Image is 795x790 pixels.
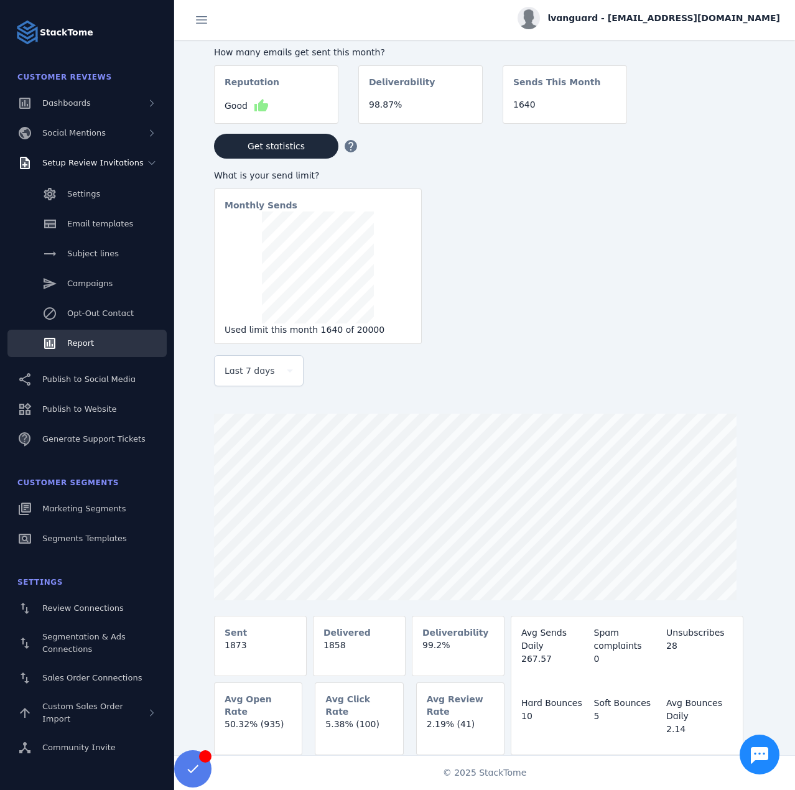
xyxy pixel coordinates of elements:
div: 267.57 [521,653,588,666]
div: Unsubscribes [666,626,733,639]
div: 10 [521,710,588,723]
mat-card-content: 1640 [503,98,626,121]
mat-card-content: 1873 [215,639,306,662]
mat-card-subtitle: Deliverability [422,626,489,639]
span: Subject lines [67,249,119,258]
span: Good [225,100,248,113]
span: Customer Segments [17,478,119,487]
span: Opt-Out Contact [67,309,134,318]
mat-card-content: 1858 [314,639,405,662]
span: Review Connections [42,603,124,613]
div: Hard Bounces [521,697,588,710]
span: Email templates [67,219,133,228]
span: Segmentation & Ads Connections [42,632,126,654]
a: Report [7,330,167,357]
a: Publish to Social Media [7,366,167,393]
a: Opt-Out Contact [7,300,167,327]
button: lvanguard - [EMAIL_ADDRESS][DOMAIN_NAME] [518,7,780,29]
span: Generate Support Tickets [42,434,146,444]
a: Publish to Website [7,396,167,423]
div: 98.87% [369,98,472,111]
span: Report [67,338,94,348]
div: Used limit this month 1640 of 20000 [225,323,411,337]
span: Get statistics [248,142,305,151]
strong: StackTome [40,26,93,39]
a: Marketing Segments [7,495,167,523]
mat-card-subtitle: Avg Open Rate [225,693,292,718]
span: Social Mentions [42,128,106,137]
a: Segmentation & Ads Connections [7,625,167,662]
span: Marketing Segments [42,504,126,513]
div: 28 [666,639,733,653]
mat-icon: thumb_up [254,98,269,113]
a: Settings [7,180,167,208]
div: How many emails get sent this month? [214,46,627,59]
span: Last 7 days [225,363,275,378]
mat-card-content: 5.38% (100) [315,718,402,741]
span: Sales Order Connections [42,673,142,682]
span: Publish to Website [42,404,116,414]
div: 0 [594,653,661,666]
div: 5 [594,710,661,723]
div: Avg Bounces Daily [666,697,733,723]
span: Segments Templates [42,534,127,543]
span: Campaigns [67,279,113,288]
a: Subject lines [7,240,167,267]
mat-card-content: 99.2% [412,639,504,662]
mat-card-subtitle: Avg Click Rate [325,693,393,718]
mat-card-subtitle: Avg Review Rate [427,693,494,718]
span: Customer Reviews [17,73,112,81]
mat-card-subtitle: Reputation [225,76,279,98]
mat-card-subtitle: Delivered [323,626,371,639]
div: Spam complaints [594,626,661,653]
div: What is your send limit? [214,169,422,182]
button: Get statistics [214,134,338,159]
div: Soft Bounces [594,697,661,710]
span: Publish to Social Media [42,374,136,384]
a: Segments Templates [7,525,167,552]
span: Dashboards [42,98,91,108]
span: lvanguard - [EMAIL_ADDRESS][DOMAIN_NAME] [547,12,780,25]
a: Email templates [7,210,167,238]
a: Generate Support Tickets [7,425,167,453]
img: profile.jpg [518,7,540,29]
mat-card-subtitle: Sends This Month [513,76,600,98]
mat-card-subtitle: Monthly Sends [225,199,297,211]
span: Setup Review Invitations [42,158,144,167]
div: 2.14 [666,723,733,736]
span: Settings [67,189,100,198]
span: Community Invite [42,743,116,752]
a: Community Invite [7,734,167,761]
a: Sales Order Connections [7,664,167,692]
mat-card-subtitle: Deliverability [369,76,435,98]
img: Logo image [15,20,40,45]
mat-card-subtitle: Sent [225,626,247,639]
a: Campaigns [7,270,167,297]
span: Custom Sales Order Import [42,702,123,723]
span: Settings [17,578,63,587]
a: Review Connections [7,595,167,622]
span: © 2025 StackTome [443,766,527,779]
mat-card-content: 50.32% (935) [215,718,302,741]
div: Avg Sends Daily [521,626,588,653]
mat-card-content: 2.19% (41) [417,718,504,741]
